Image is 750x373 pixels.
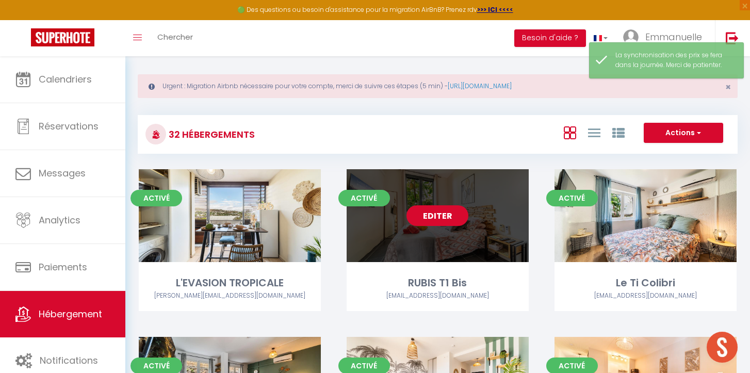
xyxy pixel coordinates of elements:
div: Airbnb [139,291,321,301]
img: logout [726,31,739,44]
div: RUBIS T1 Bis [347,275,529,291]
button: Actions [644,123,723,143]
div: Ouvrir le chat [707,332,738,363]
span: Activé [546,190,598,206]
span: Activé [338,190,390,206]
a: ... Emmanuelle [615,20,715,56]
div: Airbnb [347,291,529,301]
div: Airbnb [555,291,737,301]
div: Le Ti Colibri [555,275,737,291]
div: Urgent : Migration Airbnb nécessaire pour votre compte, merci de suivre ces étapes (5 min) - [138,74,738,98]
a: [URL][DOMAIN_NAME] [448,82,512,90]
span: Réservations [39,120,99,133]
img: Super Booking [31,28,94,46]
span: × [725,80,731,93]
a: Vue en Box [564,124,576,141]
a: Vue par Groupe [612,124,625,141]
span: Analytics [39,214,80,226]
span: Emmanuelle [645,30,702,43]
div: L'EVASION TROPICALE [139,275,321,291]
img: ... [623,29,639,45]
span: Paiements [39,261,87,273]
h3: 32 Hébergements [166,123,255,146]
span: Calendriers [39,73,92,86]
span: Notifications [40,354,98,367]
a: Editer [406,205,468,226]
button: Close [725,83,731,92]
a: Chercher [150,20,201,56]
span: Chercher [157,31,193,42]
button: Besoin d'aide ? [514,29,586,47]
span: Messages [39,167,86,180]
a: >>> ICI <<<< [477,5,513,14]
span: Activé [131,190,182,206]
div: La synchronisation des prix se fera dans la journée. Merci de patienter. [615,51,733,70]
span: Hébergement [39,307,102,320]
a: Vue en Liste [588,124,600,141]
